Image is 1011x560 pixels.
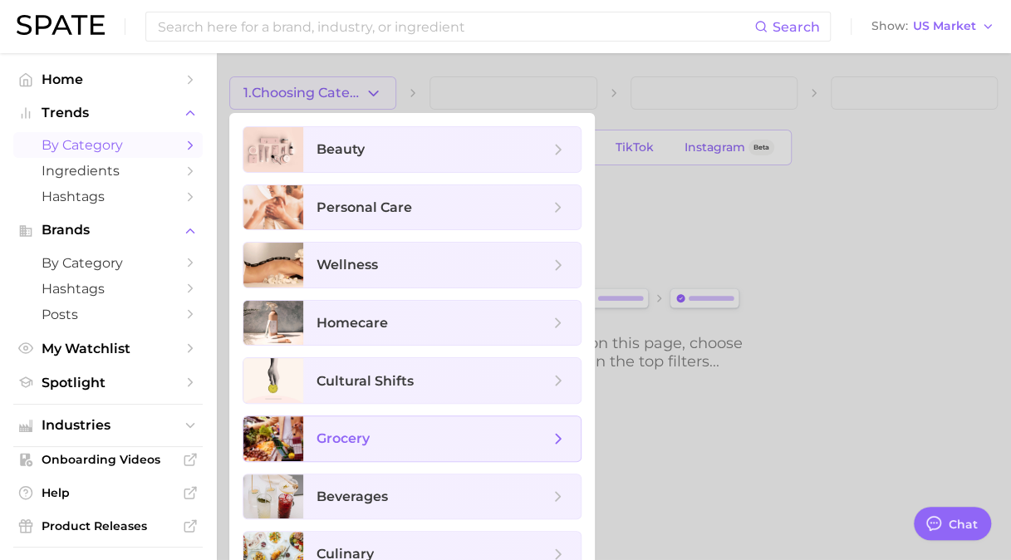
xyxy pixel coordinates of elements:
[42,418,174,433] span: Industries
[317,199,412,215] span: personal care
[42,71,174,87] span: Home
[42,485,174,500] span: Help
[42,281,174,297] span: Hashtags
[773,19,820,35] span: Search
[13,413,203,438] button: Industries
[13,250,203,276] a: by Category
[42,255,174,271] span: by Category
[13,184,203,209] a: Hashtags
[13,302,203,327] a: Posts
[317,315,388,331] span: homecare
[42,163,174,179] span: Ingredients
[17,15,105,35] img: SPATE
[42,307,174,322] span: Posts
[871,22,908,31] span: Show
[13,218,203,243] button: Brands
[913,22,976,31] span: US Market
[317,489,388,504] span: beverages
[13,480,203,505] a: Help
[42,223,174,238] span: Brands
[317,430,370,446] span: grocery
[317,373,414,389] span: cultural shifts
[13,101,203,125] button: Trends
[42,518,174,533] span: Product Releases
[13,370,203,395] a: Spotlight
[13,336,203,361] a: My Watchlist
[13,158,203,184] a: Ingredients
[13,513,203,538] a: Product Releases
[42,341,174,356] span: My Watchlist
[42,189,174,204] span: Hashtags
[317,141,365,157] span: beauty
[13,276,203,302] a: Hashtags
[13,66,203,92] a: Home
[156,12,754,41] input: Search here for a brand, industry, or ingredient
[317,257,378,273] span: wellness
[13,447,203,472] a: Onboarding Videos
[13,132,203,158] a: by Category
[42,452,174,467] span: Onboarding Videos
[42,137,174,153] span: by Category
[42,375,174,391] span: Spotlight
[42,106,174,120] span: Trends
[867,16,999,37] button: ShowUS Market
